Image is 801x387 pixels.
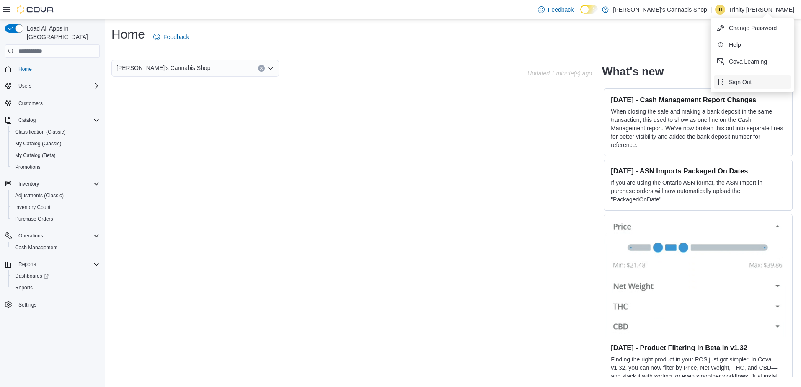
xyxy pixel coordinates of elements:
[258,65,265,72] button: Clear input
[12,243,61,253] a: Cash Management
[711,5,712,15] p: |
[15,164,41,170] span: Promotions
[8,213,103,225] button: Purchase Orders
[12,191,67,201] a: Adjustments (Classic)
[715,5,725,15] div: Trinity Iacono
[18,66,32,72] span: Home
[8,242,103,253] button: Cash Management
[12,243,100,253] span: Cash Management
[111,26,145,43] h1: Home
[714,75,791,89] button: Sign Out
[611,178,785,204] p: If you are using the Ontario ASN format, the ASN Import in purchase orders will now automatically...
[729,57,767,66] span: Cova Learning
[2,230,103,242] button: Operations
[18,181,39,187] span: Inventory
[18,232,43,239] span: Operations
[15,204,51,211] span: Inventory Count
[12,271,52,281] a: Dashboards
[15,231,47,241] button: Operations
[17,5,54,14] img: Cova
[12,127,100,137] span: Classification (Classic)
[2,97,103,109] button: Customers
[8,282,103,294] button: Reports
[15,192,64,199] span: Adjustments (Classic)
[163,33,189,41] span: Feedback
[15,152,56,159] span: My Catalog (Beta)
[18,261,36,268] span: Reports
[15,273,49,279] span: Dashboards
[12,202,100,212] span: Inventory Count
[18,117,36,124] span: Catalog
[116,63,210,73] span: [PERSON_NAME]'s Cannabis Shop
[2,299,103,311] button: Settings
[15,64,35,74] a: Home
[580,5,598,14] input: Dark Mode
[12,127,69,137] a: Classification (Classic)
[15,115,39,125] button: Catalog
[729,41,741,49] span: Help
[729,5,794,15] p: Trinity [PERSON_NAME]
[12,202,54,212] a: Inventory Count
[15,64,100,74] span: Home
[714,55,791,68] button: Cova Learning
[15,244,57,251] span: Cash Management
[23,24,100,41] span: Load All Apps in [GEOGRAPHIC_DATA]
[18,100,43,107] span: Customers
[15,179,100,189] span: Inventory
[15,179,42,189] button: Inventory
[15,259,100,269] span: Reports
[12,139,100,149] span: My Catalog (Classic)
[15,140,62,147] span: My Catalog (Classic)
[8,270,103,282] a: Dashboards
[15,259,39,269] button: Reports
[2,258,103,270] button: Reports
[267,65,274,72] button: Open list of options
[15,299,100,310] span: Settings
[8,161,103,173] button: Promotions
[15,98,46,108] a: Customers
[613,5,707,15] p: [PERSON_NAME]'s Cannabis Shop
[12,162,100,172] span: Promotions
[718,5,723,15] span: TI
[548,5,574,14] span: Feedback
[611,167,785,175] h3: [DATE] - ASN Imports Packaged On Dates
[602,65,664,78] h2: What's new
[714,38,791,52] button: Help
[729,78,752,86] span: Sign Out
[12,139,65,149] a: My Catalog (Classic)
[12,150,100,160] span: My Catalog (Beta)
[729,24,777,32] span: Change Password
[15,216,53,222] span: Purchase Orders
[2,114,103,126] button: Catalog
[8,190,103,201] button: Adjustments (Classic)
[8,126,103,138] button: Classification (Classic)
[2,178,103,190] button: Inventory
[150,28,192,45] a: Feedback
[2,63,103,75] button: Home
[12,162,44,172] a: Promotions
[12,214,100,224] span: Purchase Orders
[611,343,785,352] h3: [DATE] - Product Filtering in Beta in v1.32
[611,95,785,104] h3: [DATE] - Cash Management Report Changes
[12,283,36,293] a: Reports
[18,83,31,89] span: Users
[5,59,100,333] nav: Complex example
[8,201,103,213] button: Inventory Count
[611,107,785,149] p: When closing the safe and making a bank deposit in the same transaction, this used to show as one...
[8,150,103,161] button: My Catalog (Beta)
[18,302,36,308] span: Settings
[714,21,791,35] button: Change Password
[12,271,100,281] span: Dashboards
[12,150,59,160] a: My Catalog (Beta)
[15,81,100,91] span: Users
[15,98,100,108] span: Customers
[15,231,100,241] span: Operations
[12,191,100,201] span: Adjustments (Classic)
[527,70,592,77] p: Updated 1 minute(s) ago
[15,129,66,135] span: Classification (Classic)
[2,80,103,92] button: Users
[12,214,57,224] a: Purchase Orders
[15,300,40,310] a: Settings
[535,1,577,18] a: Feedback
